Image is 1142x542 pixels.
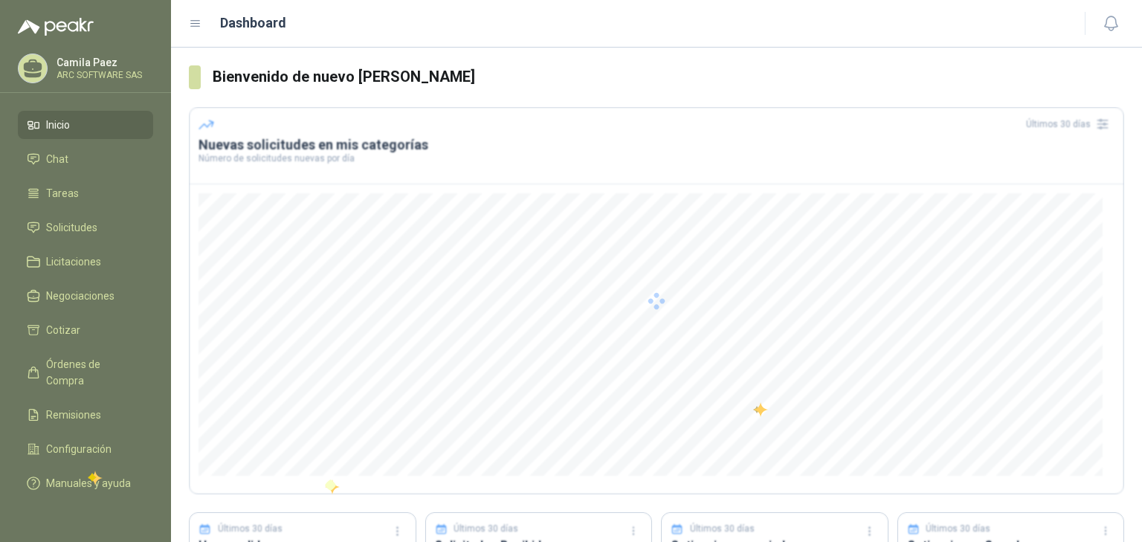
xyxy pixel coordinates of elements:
a: Chat [18,145,153,173]
h1: Dashboard [220,13,286,33]
span: Inicio [46,117,70,133]
a: Tareas [18,179,153,207]
a: Solicitudes [18,213,153,242]
p: Camila Paez [57,57,149,68]
a: Negociaciones [18,282,153,310]
a: Licitaciones [18,248,153,276]
a: Inicio [18,111,153,139]
span: Negociaciones [46,288,114,304]
h3: Bienvenido de nuevo [PERSON_NAME] [213,65,1124,88]
span: Licitaciones [46,254,101,270]
p: ARC SOFTWARE SAS [57,71,149,80]
span: Remisiones [46,407,101,423]
span: Tareas [46,185,79,201]
a: Manuales y ayuda [18,469,153,497]
span: Solicitudes [46,219,97,236]
span: Chat [46,151,68,167]
a: Remisiones [18,401,153,429]
img: Logo peakr [18,18,94,36]
a: Cotizar [18,316,153,344]
span: Órdenes de Compra [46,356,139,389]
a: Órdenes de Compra [18,350,153,395]
span: Manuales y ayuda [46,475,131,491]
span: Configuración [46,441,112,457]
a: Configuración [18,435,153,463]
span: Cotizar [46,322,80,338]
